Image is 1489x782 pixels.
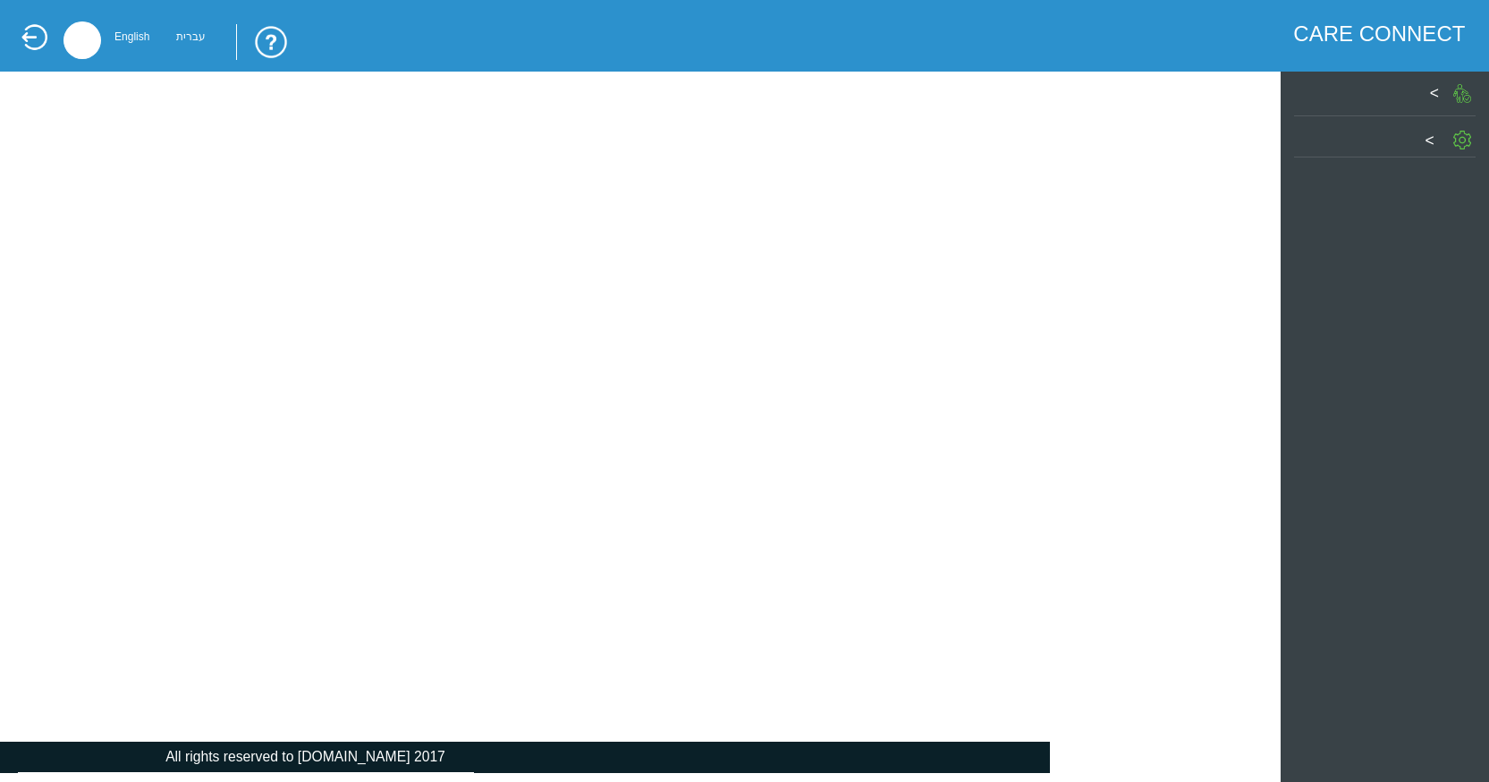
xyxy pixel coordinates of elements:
label: > [1430,84,1439,102]
div: CARE CONNECT [1293,21,1465,47]
div: עברית [176,35,206,39]
img: trainingUsingSystem.png [236,24,290,60]
img: PatientGIcon.png [1453,84,1471,103]
img: SettingGIcon.png [1453,131,1471,149]
div: English [114,35,149,39]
